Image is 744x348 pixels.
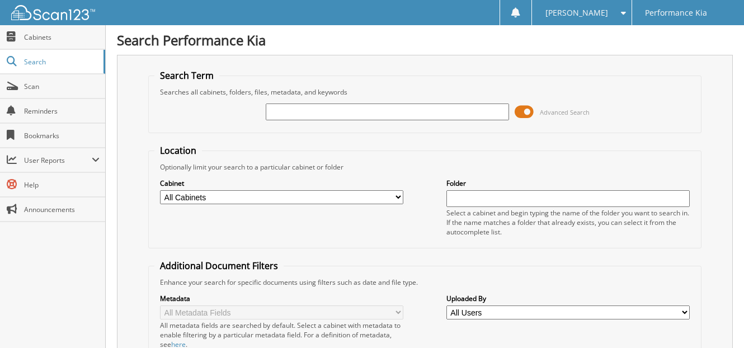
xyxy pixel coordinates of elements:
label: Folder [446,178,690,188]
span: Scan [24,82,100,91]
legend: Additional Document Filters [154,260,284,272]
span: Performance Kia [645,10,707,16]
div: Searches all cabinets, folders, files, metadata, and keywords [154,87,695,97]
label: Uploaded By [446,294,690,303]
span: Advanced Search [540,108,590,116]
span: Bookmarks [24,131,100,140]
span: User Reports [24,156,92,165]
div: Optionally limit your search to a particular cabinet or folder [154,162,695,172]
span: Help [24,180,100,190]
label: Metadata [160,294,403,303]
img: scan123-logo-white.svg [11,5,95,20]
legend: Search Term [154,69,219,82]
span: Cabinets [24,32,100,42]
span: Reminders [24,106,100,116]
span: [PERSON_NAME] [545,10,608,16]
div: Enhance your search for specific documents using filters such as date and file type. [154,278,695,287]
iframe: Chat Widget [688,294,744,348]
h1: Search Performance Kia [117,31,733,49]
label: Cabinet [160,178,403,188]
span: Search [24,57,98,67]
div: Select a cabinet and begin typing the name of the folder you want to search in. If the name match... [446,208,690,237]
legend: Location [154,144,202,157]
span: Announcements [24,205,100,214]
